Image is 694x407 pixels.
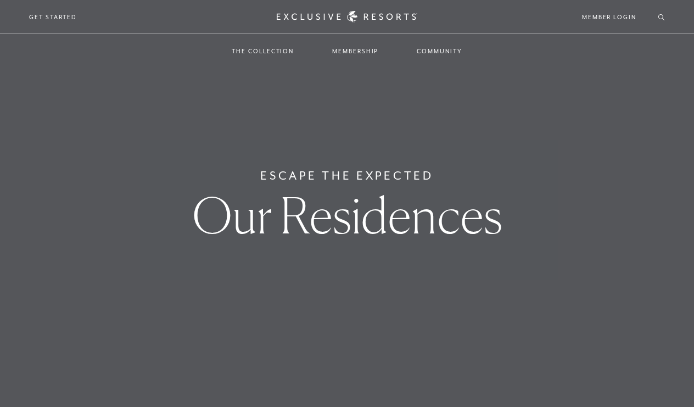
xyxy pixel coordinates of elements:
[406,35,473,67] a: Community
[221,35,305,67] a: The Collection
[321,35,389,67] a: Membership
[192,191,502,240] h1: Our Residences
[29,12,77,22] a: Get Started
[582,12,636,22] a: Member Login
[260,167,433,185] h6: Escape The Expected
